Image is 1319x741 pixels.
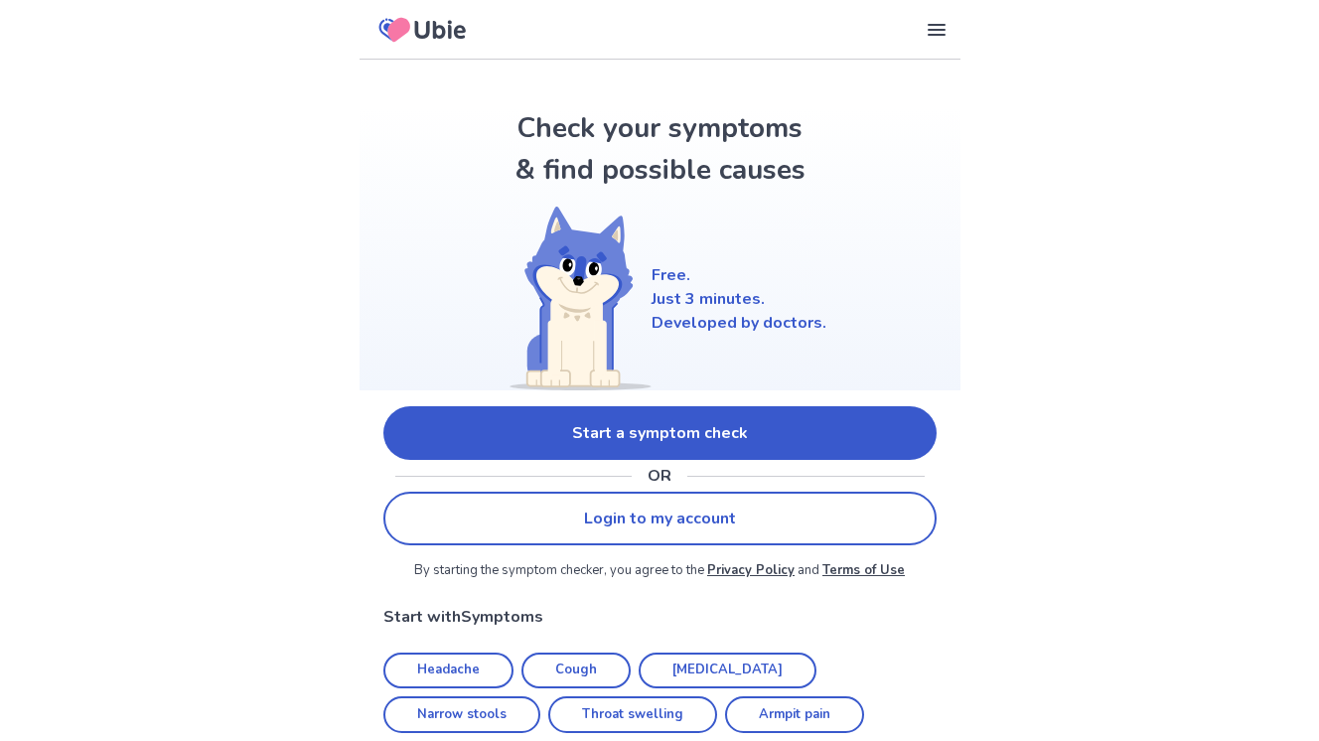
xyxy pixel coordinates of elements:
[725,696,864,733] a: Armpit pain
[383,696,540,733] a: Narrow stools
[648,464,671,488] p: OR
[383,492,937,545] a: Login to my account
[511,107,808,191] h1: Check your symptoms & find possible causes
[383,406,937,460] a: Start a symptom check
[383,561,937,581] p: By starting the symptom checker, you agree to the and
[639,653,816,689] a: [MEDICAL_DATA]
[383,653,513,689] a: Headache
[493,207,652,390] img: Shiba (Welcome)
[521,653,631,689] a: Cough
[652,287,826,311] p: Just 3 minutes.
[652,311,826,335] p: Developed by doctors.
[652,263,826,287] p: Free.
[707,561,795,579] a: Privacy Policy
[822,561,905,579] a: Terms of Use
[383,605,937,629] p: Start with Symptoms
[548,696,717,733] a: Throat swelling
